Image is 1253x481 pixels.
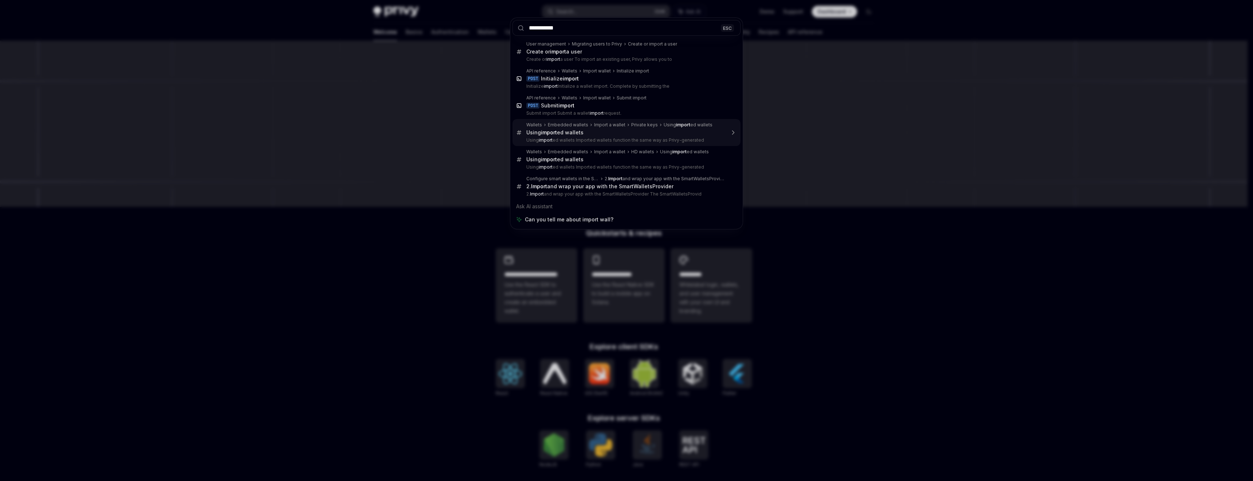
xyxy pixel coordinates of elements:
[526,68,556,74] div: API reference
[548,149,588,155] div: Embedded wallets
[530,191,544,197] b: Import
[617,68,649,74] div: Initialize import
[541,75,579,82] div: Initialize
[572,41,622,47] div: Migrating users to Privy
[617,95,647,101] div: Submit import
[605,176,725,182] div: 2. and wrap your app with the SmartWalletsProvider
[539,164,553,170] b: import
[594,122,625,128] div: Import a wallet
[526,122,542,128] div: Wallets
[631,149,654,155] div: HD wallets
[544,83,558,89] b: import
[631,122,658,128] div: Private keys
[721,24,734,32] div: ESC
[562,95,577,101] div: Wallets
[531,183,547,189] b: Import
[664,122,712,128] div: Using ed wallets
[590,110,604,116] b: import
[539,137,553,143] b: import
[628,41,677,47] div: Create or import a user
[526,103,539,109] div: POST
[550,48,566,55] b: import
[526,149,542,155] div: Wallets
[526,176,599,182] div: Configure smart wallets in the SDK
[558,102,574,109] b: import
[526,48,582,55] div: Create or a user
[526,191,725,197] p: 2. and wrap your app with the SmartWalletsProvider The SmartWalletsProvid
[594,149,625,155] div: Import a wallet
[546,56,560,62] b: import
[672,149,687,154] b: import
[541,129,557,135] b: import
[526,137,725,143] p: Using ed wallets Imported wallets function the same way as Privy-generated
[525,216,613,223] span: Can you tell me about import wall?
[526,83,725,89] p: Initialize Initialize a wallet import. Complete by submitting the
[512,200,741,213] div: Ask AI assistant
[583,95,611,101] div: Import wallet
[563,75,579,82] b: import
[526,164,725,170] p: Using ed wallets Imported wallets function the same way as Privy-generated
[526,56,725,62] p: Create or a user To import an existing user, Privy allows you to
[562,68,577,74] div: Wallets
[548,122,588,128] div: Embedded wallets
[526,156,584,163] div: Using ed wallets
[676,122,690,127] b: import
[541,156,557,162] b: import
[583,68,611,74] div: Import wallet
[541,102,574,109] div: Submit
[608,176,622,181] b: Import
[526,183,673,190] div: 2. and wrap your app with the SmartWalletsProvider
[526,76,539,82] div: POST
[660,149,709,155] div: Using ed wallets
[526,41,566,47] div: User management
[526,95,556,101] div: API reference
[526,110,725,116] p: Submit import Submit a wallet request.
[526,129,584,136] div: Using ed wallets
